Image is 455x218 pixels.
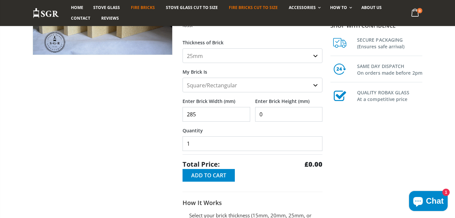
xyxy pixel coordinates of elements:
[417,8,422,13] span: 0
[229,5,278,10] span: Fire Bricks Cut To Size
[183,92,250,104] label: Enter Brick Width (mm)
[66,13,95,24] a: Contact
[131,5,155,10] span: Fire Bricks
[325,2,355,13] a: How To
[361,5,382,10] span: About us
[96,13,124,24] a: Reviews
[357,88,422,103] h3: QUALITY ROBAX GLASS At a competitive price
[183,63,322,75] label: My Brick Is
[183,122,322,134] label: Quantity
[407,191,450,213] inbox-online-store-chat: Shopify online store chat
[289,5,316,10] span: Accessories
[183,160,220,169] span: Total Price:
[88,2,125,13] a: Stove Glass
[304,160,322,169] strong: £0.00
[357,35,422,50] h3: SECURE PACKAGING (Ensures safe arrival)
[330,5,347,10] span: How To
[71,15,90,21] span: Contact
[224,2,283,13] a: Fire Bricks Cut To Size
[166,5,218,10] span: Stove Glass Cut To Size
[71,5,83,10] span: Home
[183,199,322,207] h3: How It Works
[284,2,324,13] a: Accessories
[191,172,226,179] span: Add to Cart
[357,62,422,76] h3: SAME DAY DISPATCH On orders made before 2pm
[126,2,160,13] a: Fire Bricks
[183,169,235,182] button: Add to Cart
[255,92,323,104] label: Enter Brick Height (mm)
[409,7,422,20] a: 0
[356,2,387,13] a: About us
[66,2,88,13] a: Home
[183,34,322,46] label: Thickness of Brick
[93,5,120,10] span: Stove Glass
[161,2,223,13] a: Stove Glass Cut To Size
[101,15,119,21] span: Reviews
[33,8,59,19] img: Stove Glass Replacement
